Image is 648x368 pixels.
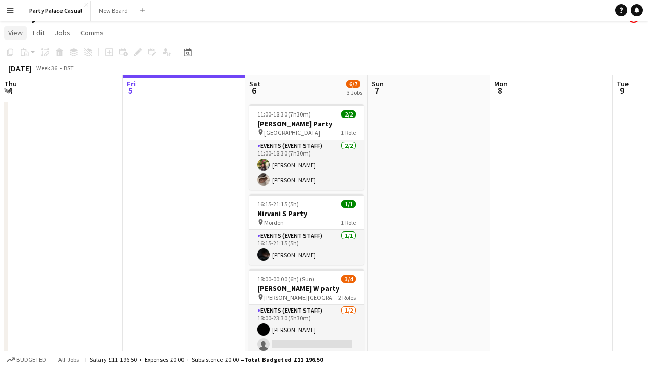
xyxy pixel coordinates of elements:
div: Salary £11 196.50 + Expenses £0.00 + Subsistence £0.00 = [90,356,323,363]
button: New Board [91,1,136,21]
span: 6/7 [346,80,360,88]
div: BST [64,64,74,72]
span: 8 [493,85,508,96]
app-card-role: Events (Event Staff)1/116:15-21:15 (5h)[PERSON_NAME] [249,230,364,265]
span: Sun [372,79,384,88]
span: 1 Role [341,219,356,226]
span: 5 [125,85,136,96]
span: 2 Roles [338,294,356,301]
button: Budgeted [5,354,48,365]
app-card-role: Events (Event Staff)1/218:00-23:30 (5h30m)[PERSON_NAME] [249,305,364,355]
h3: [PERSON_NAME] Party [249,119,364,128]
span: [PERSON_NAME][GEOGRAPHIC_DATA] [264,294,338,301]
span: Morden [264,219,284,226]
span: Thu [4,79,17,88]
h3: [PERSON_NAME] W party [249,284,364,293]
span: 16:15-21:15 (5h) [257,200,299,208]
span: Total Budgeted £11 196.50 [244,356,323,363]
span: 9 [615,85,629,96]
span: 11:00-18:30 (7h30m) [257,110,311,118]
span: Tue [617,79,629,88]
h3: Nirvani S Party [249,209,364,218]
a: Comms [76,26,108,40]
span: 1/1 [341,200,356,208]
span: Fri [127,79,136,88]
span: 1 Role [341,129,356,137]
span: Jobs [55,28,70,37]
a: View [4,26,27,40]
span: 18:00-00:00 (6h) (Sun) [257,275,314,283]
span: All jobs [56,356,81,363]
a: Jobs [51,26,74,40]
span: Budgeted [16,356,46,363]
span: 2/2 [341,110,356,118]
span: Sat [249,79,260,88]
span: 7 [370,85,384,96]
app-job-card: 16:15-21:15 (5h)1/1Nirvani S Party Morden1 RoleEvents (Event Staff)1/116:15-21:15 (5h)[PERSON_NAME] [249,194,364,265]
span: Week 36 [34,64,59,72]
span: 6 [248,85,260,96]
app-card-role: Events (Event Staff)2/211:00-18:30 (7h30m)[PERSON_NAME][PERSON_NAME] [249,140,364,190]
span: Mon [494,79,508,88]
app-job-card: 11:00-18:30 (7h30m)2/2[PERSON_NAME] Party [GEOGRAPHIC_DATA]1 RoleEvents (Event Staff)2/211:00-18:... [249,104,364,190]
span: [GEOGRAPHIC_DATA] [264,129,320,137]
div: [DATE] [8,63,32,73]
span: 4 [3,85,17,96]
span: Edit [33,28,45,37]
a: Edit [29,26,49,40]
span: 3/4 [341,275,356,283]
div: 3 Jobs [347,89,362,96]
button: Party Palace Casual [21,1,91,21]
span: View [8,28,23,37]
span: Comms [80,28,104,37]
